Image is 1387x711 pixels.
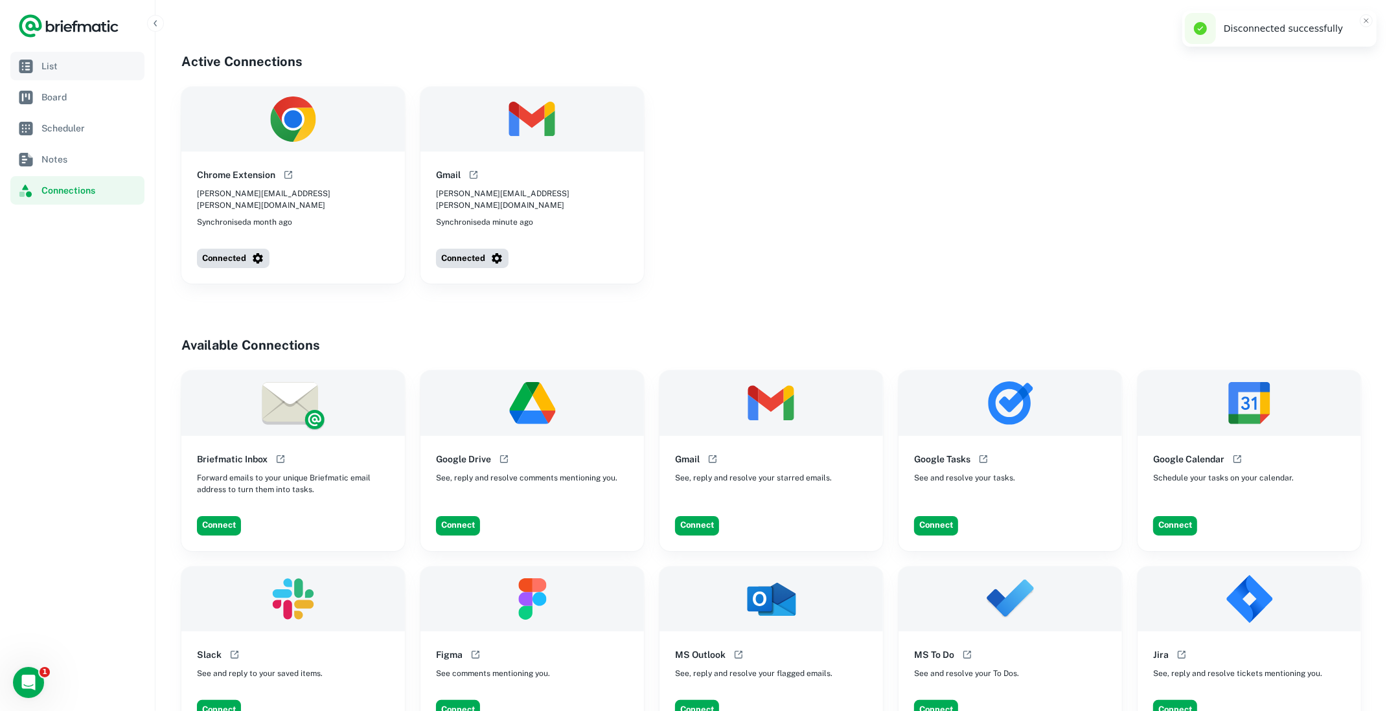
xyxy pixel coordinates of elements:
[197,188,389,211] span: [PERSON_NAME][EMAIL_ADDRESS][PERSON_NAME][DOMAIN_NAME]
[18,13,119,39] a: Logo
[899,370,1122,435] img: Google Tasks
[227,647,242,662] button: Open help documentation
[675,648,726,662] h6: MS Outlook
[197,668,323,679] span: See and reply to your saved items.
[436,472,617,484] span: See, reply and resolve comments mentioning you.
[1153,668,1322,679] span: See, reply and resolve tickets mentioning you.
[10,83,144,111] a: Board
[41,59,139,73] span: List
[659,567,883,631] img: MS Outlook
[914,516,958,536] button: Connect
[436,452,491,466] h6: Google Drive
[436,668,550,679] span: See comments mentioning you.
[197,516,241,536] button: Connect
[496,451,512,467] button: Open help documentation
[914,472,1015,484] span: See and resolve your tasks.
[10,52,144,80] a: List
[976,451,991,467] button: Open help documentation
[10,145,144,174] a: Notes
[41,183,139,198] span: Connections
[1153,452,1224,466] h6: Google Calendar
[1153,472,1294,484] span: Schedule your tasks on your calendar.
[1230,451,1245,467] button: Open help documentation
[181,567,405,631] img: Slack
[436,216,533,228] span: Synchronised a minute ago
[675,472,832,484] span: See, reply and resolve your starred emails.
[1153,648,1169,662] h6: Jira
[436,648,463,662] h6: Figma
[41,90,139,104] span: Board
[420,567,644,631] img: Figma
[10,176,144,205] a: Connections
[675,452,700,466] h6: Gmail
[436,168,461,182] h6: Gmail
[197,216,292,228] span: Synchronised a month ago
[899,567,1122,631] img: MS To Do
[181,87,405,152] img: Chrome Extension
[1153,516,1197,536] button: Connect
[13,667,44,698] iframe: Intercom live chat
[197,168,275,182] h6: Chrome Extension
[705,451,720,467] button: Open help documentation
[675,668,832,679] span: See, reply and resolve your flagged emails.
[914,452,970,466] h6: Google Tasks
[197,472,389,495] span: Forward emails to your unique Briefmatic email address to turn them into tasks.
[468,647,483,662] button: Open help documentation
[1138,370,1361,435] img: Google Calendar
[1138,567,1361,631] img: Jira
[1360,14,1373,27] button: Close toast
[659,370,883,435] img: Gmail
[914,648,954,662] h6: MS To Do
[10,114,144,142] a: Scheduler
[273,451,288,467] button: Open help documentation
[281,167,296,183] button: Open help documentation
[197,249,269,268] button: Connected
[466,167,481,183] button: Open help documentation
[181,52,1361,71] h4: Active Connections
[40,667,50,677] span: 1
[1174,647,1189,662] button: Open help documentation
[197,648,222,662] h6: Slack
[420,370,644,435] img: Google Drive
[41,152,139,166] span: Notes
[197,452,268,466] h6: Briefmatic Inbox
[436,188,628,211] span: [PERSON_NAME][EMAIL_ADDRESS][PERSON_NAME][DOMAIN_NAME]
[1224,22,1351,36] div: Disconnected successfully
[420,87,644,152] img: Gmail
[959,647,975,662] button: Open help documentation
[436,516,480,536] button: Connect
[181,370,405,435] img: Briefmatic Inbox
[436,249,509,268] button: Connected
[41,121,139,135] span: Scheduler
[181,335,1361,355] h4: Available Connections
[731,647,746,662] button: Open help documentation
[914,668,1019,679] span: See and resolve your To Dos.
[675,516,719,536] button: Connect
